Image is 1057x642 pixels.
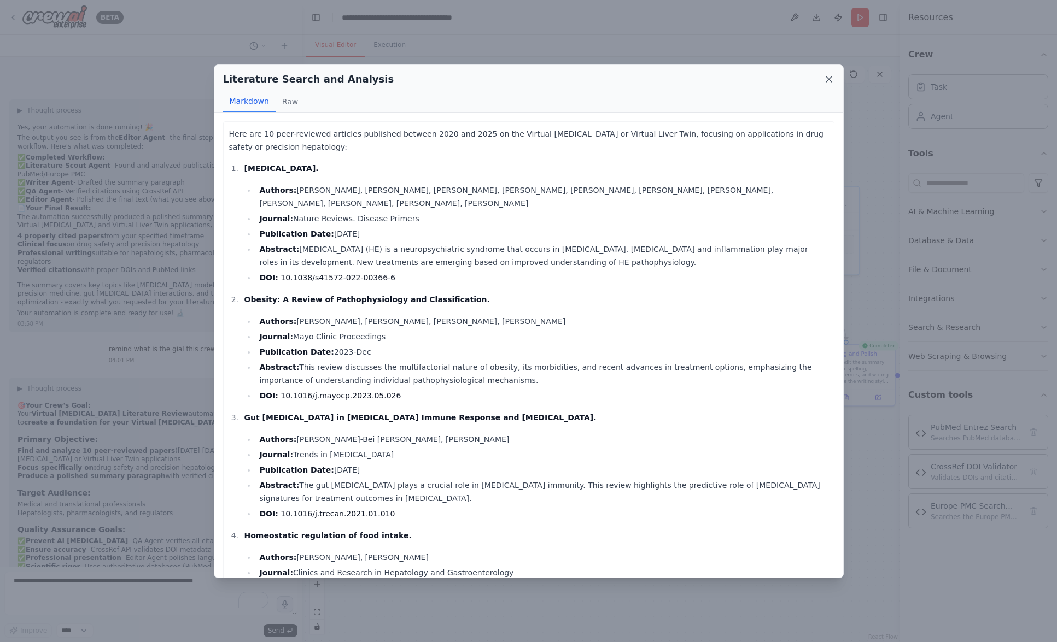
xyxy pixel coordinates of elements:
[256,330,828,343] li: Mayo Clinic Proceedings
[244,531,411,540] strong: Homeostatic regulation of food intake.
[256,479,828,505] li: The gut [MEDICAL_DATA] plays a crucial role in [MEDICAL_DATA] immunity. This review highlights th...
[259,214,293,223] strong: Journal:
[256,361,828,387] li: This review discusses the multifactorial nature of obesity, its morbidities, and recent advances ...
[281,509,395,518] a: 10.1016/j.trecan.2021.01.010
[259,568,293,577] strong: Journal:
[256,212,828,225] li: Nature Reviews. Disease Primers
[259,391,278,400] strong: DOI:
[244,164,318,173] strong: [MEDICAL_DATA].
[256,448,828,461] li: Trends in [MEDICAL_DATA]
[223,91,276,112] button: Markdown
[281,391,401,400] a: 10.1016/j.mayocp.2023.05.026
[259,435,296,444] strong: Authors:
[229,127,828,154] p: Here are 10 peer-reviewed articles published between 2020 and 2025 on the Virtual [MEDICAL_DATA] ...
[281,273,395,282] a: 10.1038/s41572-022-00366-6
[256,566,828,579] li: Clinics and Research in Hepatology and Gastroenterology
[259,186,296,195] strong: Authors:
[256,345,828,358] li: 2023-Dec
[259,481,299,490] strong: Abstract:
[256,433,828,446] li: [PERSON_NAME]-Bei [PERSON_NAME], [PERSON_NAME]
[259,347,334,356] strong: Publication Date:
[259,466,334,474] strong: Publication Date:
[259,363,299,372] strong: Abstract:
[256,243,828,269] li: [MEDICAL_DATA] (HE) is a neuropsychiatric syndrome that occurs in [MEDICAL_DATA]. [MEDICAL_DATA] ...
[256,551,828,564] li: [PERSON_NAME], [PERSON_NAME]
[259,245,299,254] strong: Abstract:
[259,273,278,282] strong: DOI:
[223,72,394,87] h2: Literature Search and Analysis
[259,509,278,518] strong: DOI:
[259,553,296,562] strong: Authors:
[244,295,489,304] strong: Obesity: A Review of Pathophysiology and Classification.
[259,450,293,459] strong: Journal:
[256,184,828,210] li: [PERSON_NAME], [PERSON_NAME], [PERSON_NAME], [PERSON_NAME], [PERSON_NAME], [PERSON_NAME], [PERSON...
[256,315,828,328] li: [PERSON_NAME], [PERSON_NAME], [PERSON_NAME], [PERSON_NAME]
[276,91,305,112] button: Raw
[256,463,828,476] li: [DATE]
[259,317,296,326] strong: Authors:
[259,332,293,341] strong: Journal:
[244,413,596,422] strong: Gut [MEDICAL_DATA] in [MEDICAL_DATA] Immune Response and [MEDICAL_DATA].
[259,229,334,238] strong: Publication Date:
[256,227,828,240] li: [DATE]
